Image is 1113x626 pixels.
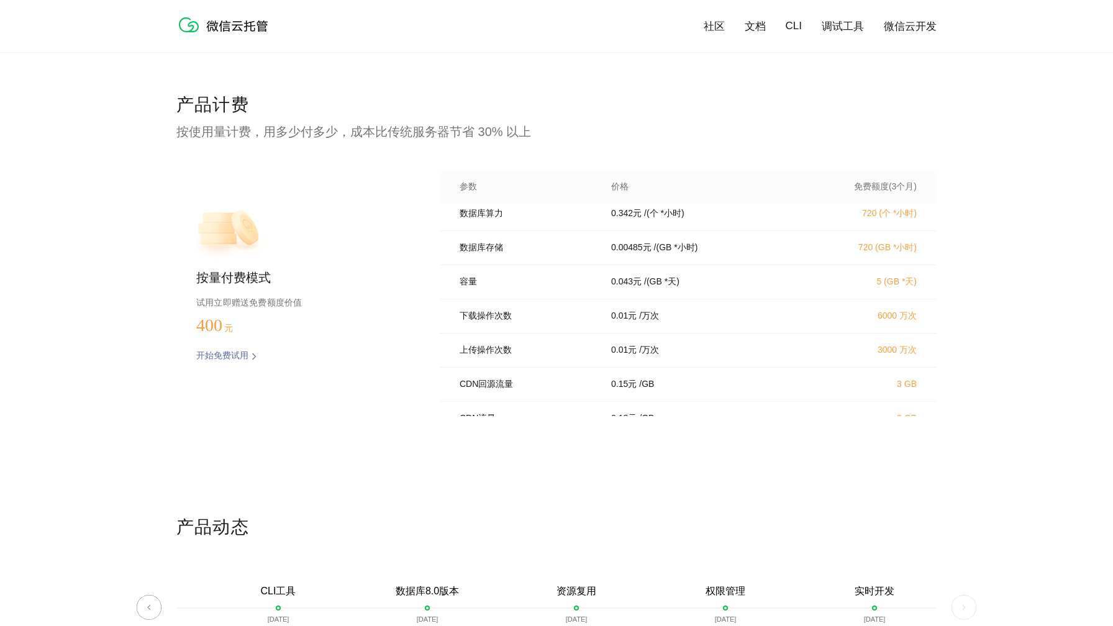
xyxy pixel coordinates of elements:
p: 720 (GB *小时) [807,242,917,253]
p: 免费额度(3个月) [807,181,917,193]
p: 0.01 元 [611,345,637,356]
p: 400 [196,315,258,335]
p: 3 GB [807,413,917,423]
p: [DATE] [864,615,886,623]
p: [DATE] [566,615,588,623]
p: 0.043 元 [611,276,642,288]
p: CDN流量 [460,413,594,424]
p: 数据库8.0版本 [396,585,459,598]
a: 调试工具 [822,19,864,34]
p: 0.18 元 [611,413,637,424]
p: 参数 [460,181,594,193]
p: 按使用量计费，用多少付多少，成本比传统服务器节省 30% 以上 [176,123,937,140]
a: 文档 [745,19,766,34]
p: [DATE] [417,615,438,623]
p: 价格 [611,181,629,193]
p: 下载操作次数 [460,311,594,322]
p: 数据库算力 [460,208,594,219]
p: 按量付费模式 [196,270,400,287]
a: 微信云开发 [884,19,937,34]
p: 实时开发 [855,585,894,598]
p: / (个 *小时) [644,208,684,219]
p: 容量 [460,276,594,288]
p: 0.00485 元 [611,242,652,253]
p: 3 GB [807,379,917,389]
span: 元 [224,324,233,333]
p: / 万次 [639,311,659,322]
p: 开始免费试用 [196,350,248,363]
p: 720 (个 *小时) [807,208,917,219]
p: / GB [639,413,654,424]
p: 试用立即赠送免费额度价值 [196,294,400,311]
p: 0.15 元 [611,379,637,390]
p: 产品计费 [176,93,937,118]
p: 6000 万次 [807,311,917,322]
p: 权限管理 [706,585,745,598]
a: 社区 [704,19,725,34]
p: / 万次 [639,345,659,356]
img: 微信云托管 [176,12,276,37]
p: [DATE] [268,615,289,623]
p: 产品动态 [176,515,937,540]
p: 0.01 元 [611,311,637,322]
p: / GB [639,379,654,390]
a: 微信云托管 [176,29,276,39]
a: CLI [786,20,802,32]
p: [DATE] [715,615,737,623]
p: 上传操作次数 [460,345,594,356]
p: 5 (GB *天) [807,276,917,288]
p: 数据库存储 [460,242,594,253]
p: 资源复用 [556,585,596,598]
p: / (GB *小时) [654,242,698,253]
p: CLI工具 [261,585,296,598]
p: / (GB *天) [644,276,679,288]
p: 0.342 元 [611,208,642,219]
p: 3000 万次 [807,345,917,356]
p: CDN回源流量 [460,379,594,390]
